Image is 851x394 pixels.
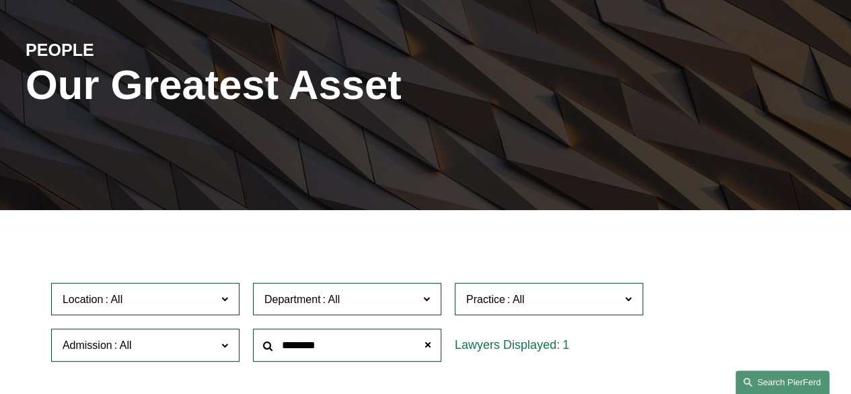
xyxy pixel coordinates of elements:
[63,294,104,305] span: Location
[466,294,505,305] span: Practice
[26,61,559,108] h1: Our Greatest Asset
[26,40,225,61] h4: PEOPLE
[562,338,569,352] span: 1
[735,370,829,394] a: Search this site
[63,339,112,351] span: Admission
[264,294,321,305] span: Department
